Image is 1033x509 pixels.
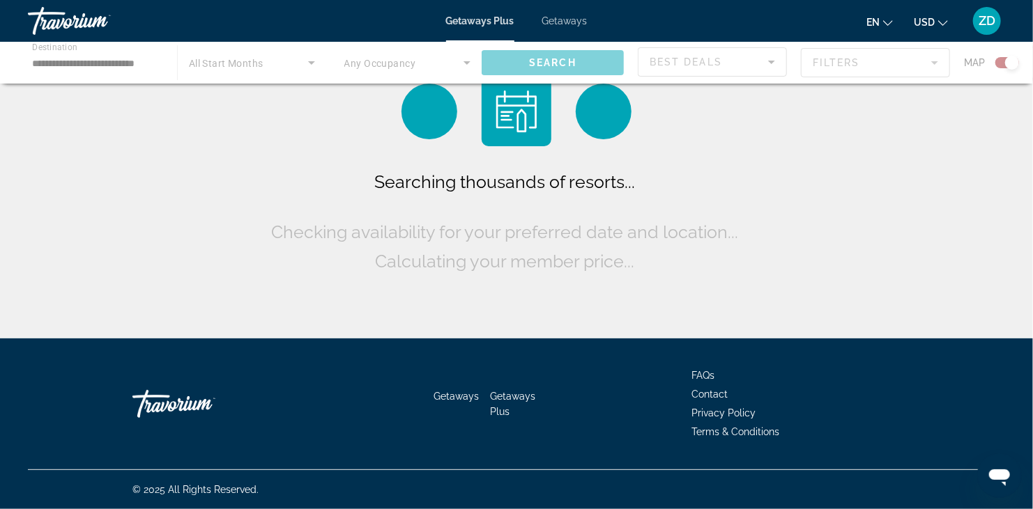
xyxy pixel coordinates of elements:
span: Calculating your member price... [375,251,634,272]
span: Searching thousands of resorts... [374,171,635,192]
button: Change language [866,12,893,32]
button: Change currency [914,12,948,32]
span: USD [914,17,935,28]
span: © 2025 All Rights Reserved. [132,484,259,495]
a: Terms & Conditions [691,426,779,437]
span: ZD [979,14,995,28]
span: Checking availability for your preferred date and location... [271,221,738,242]
button: User Menu [969,6,1005,36]
a: Contact [691,389,728,400]
span: en [866,17,880,28]
a: Getaways Plus [446,15,514,26]
a: Privacy Policy [691,407,756,418]
a: Getaways [434,391,480,402]
a: Getaways [542,15,588,26]
iframe: Кнопка запуска окна обмена сообщениями [977,453,1022,498]
a: FAQs [691,370,714,381]
a: Travorium [132,383,272,425]
a: Getaways Plus [491,391,536,417]
a: Travorium [28,3,167,39]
